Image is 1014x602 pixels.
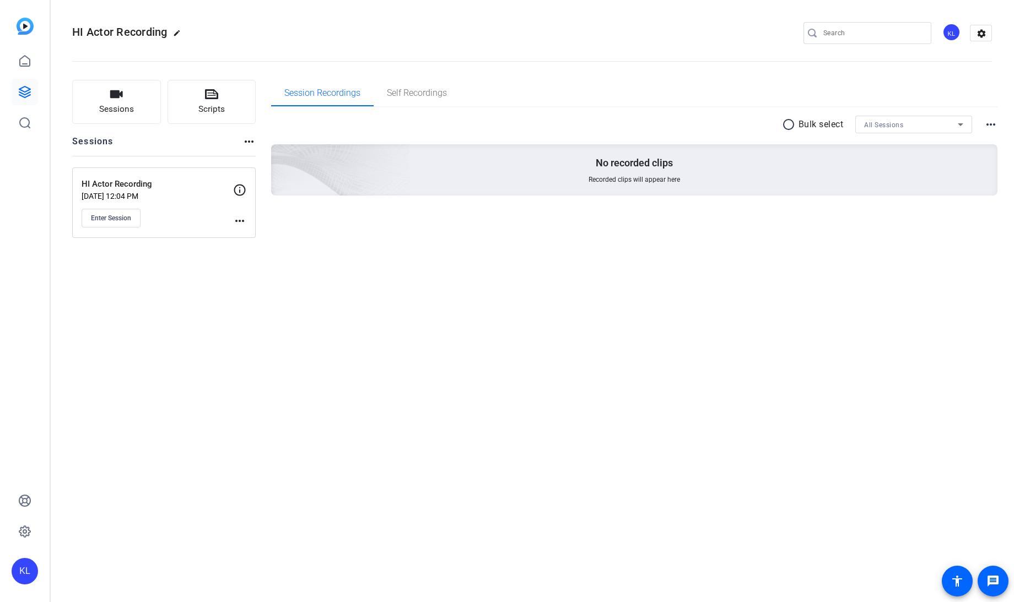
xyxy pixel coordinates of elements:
[82,192,233,200] p: [DATE] 12:04 PM
[942,23,962,42] ngx-avatar: Knowledge Launch
[984,118,997,131] mat-icon: more_horiz
[82,209,141,227] button: Enter Session
[91,214,131,223] span: Enter Session
[17,18,34,35] img: blue-gradient.svg
[782,118,799,131] mat-icon: radio_button_unchecked
[986,574,1000,588] mat-icon: message
[799,118,844,131] p: Bulk select
[951,574,964,588] mat-icon: accessibility
[942,23,961,41] div: KL
[12,558,38,584] div: KL
[284,89,360,97] span: Session Recordings
[173,29,186,42] mat-icon: edit
[72,25,168,39] span: HI Actor Recording
[970,25,993,42] mat-icon: settings
[72,80,161,124] button: Sessions
[864,121,903,129] span: All Sessions
[198,103,225,116] span: Scripts
[823,26,923,40] input: Search
[589,175,680,184] span: Recorded clips will appear here
[233,214,246,227] mat-icon: more_horiz
[242,135,256,148] mat-icon: more_horiz
[387,89,447,97] span: Self Recordings
[82,178,233,191] p: HI Actor Recording
[596,156,673,170] p: No recorded clips
[168,80,256,124] button: Scripts
[148,35,411,274] img: embarkstudio-empty-session.png
[72,135,114,156] h2: Sessions
[99,103,134,116] span: Sessions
